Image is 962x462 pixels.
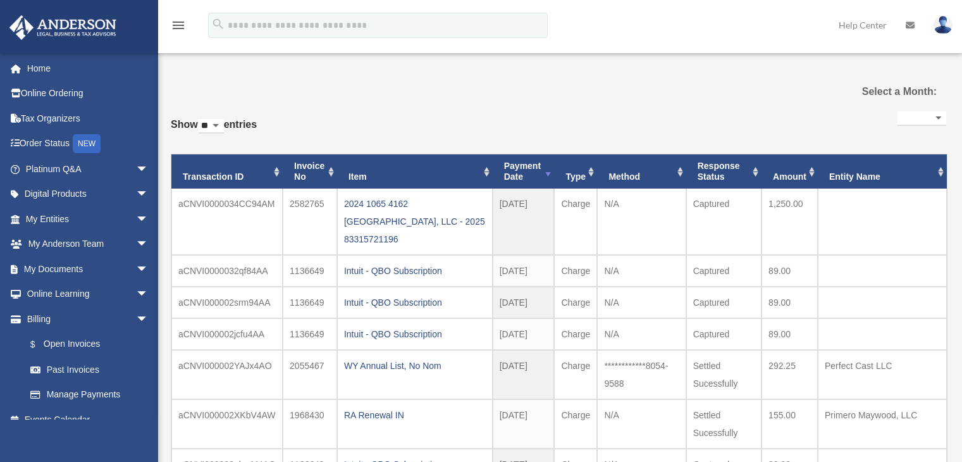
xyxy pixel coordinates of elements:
td: [DATE] [493,350,555,399]
div: NEW [73,134,101,153]
td: Charge [554,318,597,350]
a: $Open Invoices [18,332,168,358]
a: Past Invoices [18,357,161,382]
td: 292.25 [762,350,818,399]
td: 89.00 [762,318,818,350]
img: Anderson Advisors Platinum Portal [6,15,120,40]
td: aCNVI000002jcfu4AA [171,318,283,350]
td: 1136649 [283,287,337,318]
td: Charge [554,399,597,449]
td: Settled Sucessfully [686,399,762,449]
td: 2582765 [283,189,337,255]
td: Captured [686,189,762,255]
td: 1136649 [283,255,337,287]
td: aCNVI000002srm94AA [171,287,283,318]
i: search [211,17,225,31]
td: [DATE] [493,399,555,449]
span: arrow_drop_down [136,182,161,208]
td: N/A [597,189,686,255]
th: Response Status: activate to sort column ascending [686,154,762,189]
td: 89.00 [762,255,818,287]
td: N/A [597,287,686,318]
span: arrow_drop_down [136,232,161,258]
td: N/A [597,255,686,287]
a: Events Calendar [9,407,168,432]
td: 1968430 [283,399,337,449]
a: Tax Organizers [9,106,168,131]
th: Amount: activate to sort column ascending [762,154,818,189]
td: Captured [686,255,762,287]
th: Method: activate to sort column ascending [597,154,686,189]
th: Payment Date: activate to sort column ascending [493,154,555,189]
span: arrow_drop_down [136,206,161,232]
a: Online Ordering [9,81,168,106]
td: Charge [554,189,597,255]
a: My Documentsarrow_drop_down [9,256,168,282]
a: Digital Productsarrow_drop_down [9,182,168,207]
td: Charge [554,255,597,287]
td: Primero Maywood, LLC [818,399,947,449]
td: 1,250.00 [762,189,818,255]
a: Billingarrow_drop_down [9,306,168,332]
th: Item: activate to sort column ascending [337,154,493,189]
span: arrow_drop_down [136,306,161,332]
th: Transaction ID: activate to sort column ascending [171,154,283,189]
a: My Entitiesarrow_drop_down [9,206,168,232]
td: [DATE] [493,287,555,318]
th: Invoice No: activate to sort column ascending [283,154,337,189]
a: My Anderson Teamarrow_drop_down [9,232,168,257]
td: aCNVI0000032qf84AA [171,255,283,287]
td: 1136649 [283,318,337,350]
div: Intuit - QBO Subscription [344,294,486,311]
select: Showentries [198,119,224,134]
span: arrow_drop_down [136,256,161,282]
td: Captured [686,318,762,350]
a: Platinum Q&Aarrow_drop_down [9,156,168,182]
td: Settled Sucessfully [686,350,762,399]
td: 2055467 [283,350,337,399]
span: arrow_drop_down [136,156,161,182]
a: Online Learningarrow_drop_down [9,282,168,307]
th: Entity Name: activate to sort column ascending [818,154,947,189]
a: Manage Payments [18,382,168,408]
td: N/A [597,318,686,350]
div: RA Renewal IN [344,406,486,424]
td: [DATE] [493,255,555,287]
a: menu [171,22,186,33]
span: arrow_drop_down [136,282,161,308]
td: Charge [554,287,597,318]
td: Captured [686,287,762,318]
i: menu [171,18,186,33]
td: 89.00 [762,287,818,318]
div: WY Annual List, No Nom [344,357,486,375]
th: Type: activate to sort column ascending [554,154,597,189]
td: N/A [597,399,686,449]
span: $ [37,337,44,353]
td: aCNVI000002XKbV4AW [171,399,283,449]
a: Home [9,56,168,81]
td: Perfect Cast LLC [818,350,947,399]
img: User Pic [934,16,953,34]
div: Intuit - QBO Subscription [344,325,486,343]
td: [DATE] [493,189,555,255]
td: [DATE] [493,318,555,350]
div: Intuit - QBO Subscription [344,262,486,280]
td: aCNVI000002YAJx4AO [171,350,283,399]
label: Show entries [171,116,257,146]
label: Select a Month: [827,83,937,101]
div: 2024 1065 4162 [GEOGRAPHIC_DATA], LLC - 2025 83315721196 [344,195,486,248]
td: 155.00 [762,399,818,449]
td: Charge [554,350,597,399]
td: aCNVI0000034CC94AM [171,189,283,255]
a: Order StatusNEW [9,131,168,157]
